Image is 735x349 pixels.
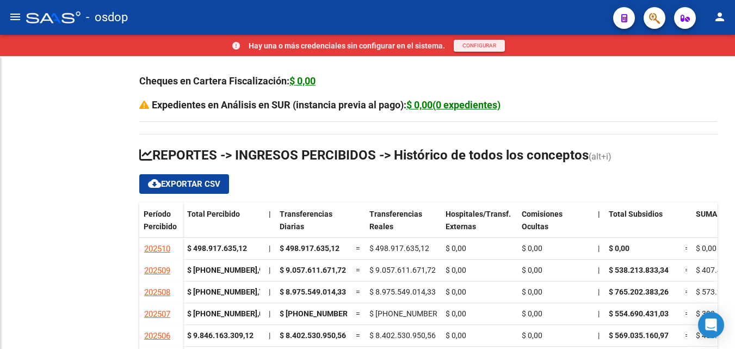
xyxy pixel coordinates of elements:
[685,266,689,274] span: =
[187,309,268,318] strong: $ [PHONE_NUMBER],08
[522,287,542,296] span: $ 0,00
[144,244,170,254] span: 202510
[685,309,689,318] span: =
[604,203,681,248] datatable-header-cell: Total Subsidios
[275,203,351,248] datatable-header-cell: Transferencias Diarias
[280,309,360,318] span: $ [PHONE_NUMBER],42
[280,244,339,253] span: $ 498.917.635,12
[139,174,229,194] button: Exportar CSV
[356,266,360,274] span: =
[280,210,332,231] span: Transferencias Diarias
[249,40,445,52] p: Hay una o más credenciales sin configurar en el sistema.
[148,179,220,189] span: Exportar CSV
[187,266,268,274] strong: $ [PHONE_NUMBER],98
[280,266,346,274] span: $ 9.057.611.671,72
[609,266,669,274] span: $ 538.213.833,34
[356,287,360,296] span: =
[522,210,563,231] span: Comisiones Ocultas
[280,287,346,296] span: $ 8.975.549.014,33
[139,75,316,87] strong: Cheques en Cartera Fiscalización:
[598,287,600,296] span: |
[152,99,501,111] strong: Expedientes en Análisis en SUR (instancia previa al pago):
[269,244,270,253] span: |
[696,210,717,218] span: SUMA
[9,10,22,23] mat-icon: menu
[685,244,689,253] span: =
[446,266,466,274] span: $ 0,00
[609,244,629,253] span: $ 0,00
[369,210,422,231] span: Transferencias Reales
[144,331,170,341] span: 202506
[369,244,429,253] span: $ 498.917.635,12
[280,331,346,340] span: $ 8.402.530.950,56
[685,287,689,296] span: =
[369,331,436,340] span: $ 8.402.530.950,56
[698,312,724,338] div: Open Intercom Messenger
[356,244,360,253] span: =
[713,10,726,23] mat-icon: person
[441,203,517,248] datatable-header-cell: Hospitales/Transf. Externas
[139,203,183,248] datatable-header-cell: Período Percibido
[183,203,264,248] datatable-header-cell: Total Percibido
[696,244,717,253] span: $ 0,00
[446,331,466,340] span: $ 0,00
[462,42,496,48] span: CONFIGURAR
[609,210,663,218] span: Total Subsidios
[139,148,589,163] span: REPORTES -> INGRESOS PERCIBIDOS -> Histórico de todos los conceptos
[187,210,240,218] span: Total Percibido
[598,266,600,274] span: |
[269,210,271,218] span: |
[187,287,268,296] strong: $ [PHONE_NUMBER],76
[369,287,436,296] span: $ 8.975.549.014,33
[356,309,360,318] span: =
[598,210,600,218] span: |
[446,309,466,318] span: $ 0,00
[598,309,600,318] span: |
[269,309,270,318] span: |
[264,203,275,248] datatable-header-cell: |
[406,97,501,113] div: $ 0,00(0 expedientes)
[369,309,450,318] span: $ [PHONE_NUMBER],42
[598,244,600,253] span: |
[187,331,254,340] strong: $ 9.846.163.309,12
[522,244,542,253] span: $ 0,00
[454,40,505,52] button: CONFIGURAR
[517,203,594,248] datatable-header-cell: Comisiones Ocultas
[446,287,466,296] span: $ 0,00
[144,210,177,231] span: Período Percibido
[269,331,270,340] span: |
[369,266,436,274] span: $ 9.057.611.671,72
[598,331,600,340] span: |
[269,287,270,296] span: |
[144,309,170,319] span: 202507
[289,74,316,89] div: $ 0,00
[594,203,604,248] datatable-header-cell: |
[187,244,247,253] strong: $ 498.917.635,12
[609,331,669,340] span: $ 569.035.160,97
[609,309,669,318] span: $ 554.690.431,03
[589,151,612,162] span: (alt+i)
[609,287,669,296] span: $ 765.202.383,26
[522,331,542,340] span: $ 0,00
[446,244,466,253] span: $ 0,00
[356,331,360,340] span: =
[365,203,441,248] datatable-header-cell: Transferencias Reales
[144,287,170,297] span: 202508
[144,266,170,275] span: 202509
[86,5,128,29] span: - osdop
[446,210,511,231] span: Hospitales/Transf. Externas
[522,309,542,318] span: $ 0,00
[685,331,689,340] span: =
[148,177,161,190] mat-icon: cloud_download
[522,266,542,274] span: $ 0,00
[269,266,270,274] span: |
